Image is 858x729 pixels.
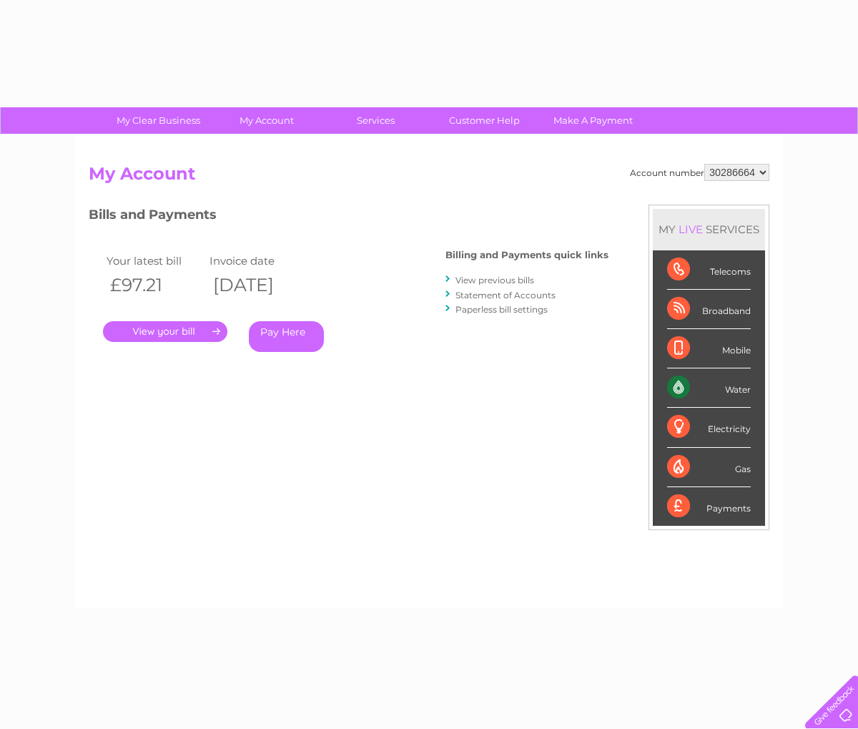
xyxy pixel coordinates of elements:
a: My Clear Business [99,107,217,134]
a: . [103,321,227,342]
div: Water [667,368,751,408]
a: Pay Here [249,321,324,352]
div: Broadband [667,290,751,329]
div: Account number [630,164,769,181]
div: MY SERVICES [653,209,765,250]
a: Statement of Accounts [455,290,556,300]
h4: Billing and Payments quick links [445,250,608,260]
a: Customer Help [425,107,543,134]
td: Your latest bill [103,251,206,270]
th: [DATE] [206,270,309,300]
div: Electricity [667,408,751,447]
h3: Bills and Payments [89,205,608,230]
a: View previous bills [455,275,534,285]
div: Payments [667,487,751,526]
a: Services [317,107,435,134]
a: My Account [208,107,326,134]
div: Gas [667,448,751,487]
a: Paperless bill settings [455,304,548,315]
div: Mobile [667,329,751,368]
a: Make A Payment [534,107,652,134]
h2: My Account [89,164,769,191]
th: £97.21 [103,270,206,300]
div: Telecoms [667,250,751,290]
div: LIVE [676,222,706,236]
td: Invoice date [206,251,309,270]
